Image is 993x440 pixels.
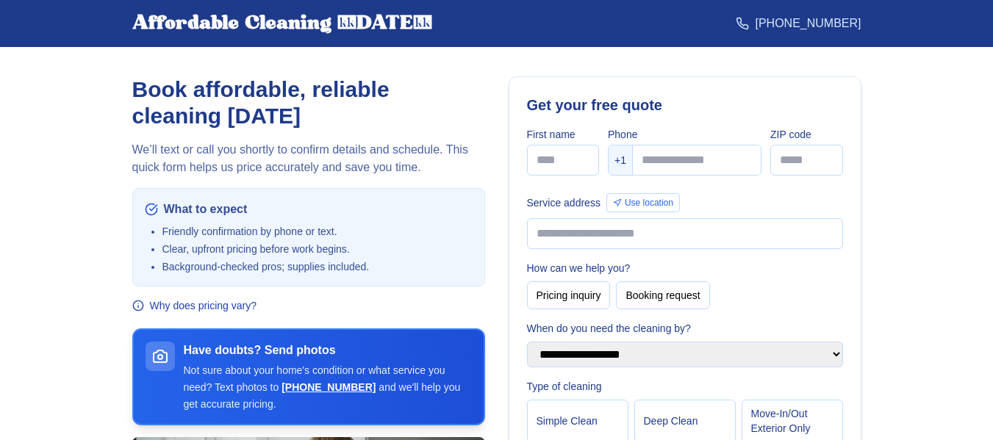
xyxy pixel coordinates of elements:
label: Type of cleaning [527,379,843,394]
label: When do you need the cleaning by? [527,321,843,336]
a: [PHONE_NUMBER] [282,381,376,393]
label: Service address [527,195,601,210]
button: Booking request [616,281,709,309]
li: Background‑checked pros; supplies included. [162,259,473,274]
div: Affordable Cleaning [DATE] [132,12,432,35]
p: Not sure about your home's condition or what service you need? Text photos to and we'll help you ... [184,362,472,412]
label: How can we help you? [527,261,843,275]
h2: Get your free quote [527,95,843,115]
p: We’ll text or call you shortly to confirm details and schedule. This quick form helps us price ac... [132,141,485,176]
li: Friendly confirmation by phone or text. [162,224,473,239]
label: Phone [608,127,761,142]
button: Why does pricing vary? [132,298,257,313]
a: [PHONE_NUMBER] [736,15,861,32]
label: ZIP code [770,127,843,142]
li: Clear, upfront pricing before work begins. [162,242,473,256]
button: Use location [606,193,680,212]
button: Pricing inquiry [527,281,611,309]
label: First name [527,127,600,142]
span: What to expect [164,201,248,218]
h3: Have doubts? Send photos [184,342,472,359]
div: +1 [609,145,633,175]
h1: Book affordable, reliable cleaning [DATE] [132,76,485,129]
